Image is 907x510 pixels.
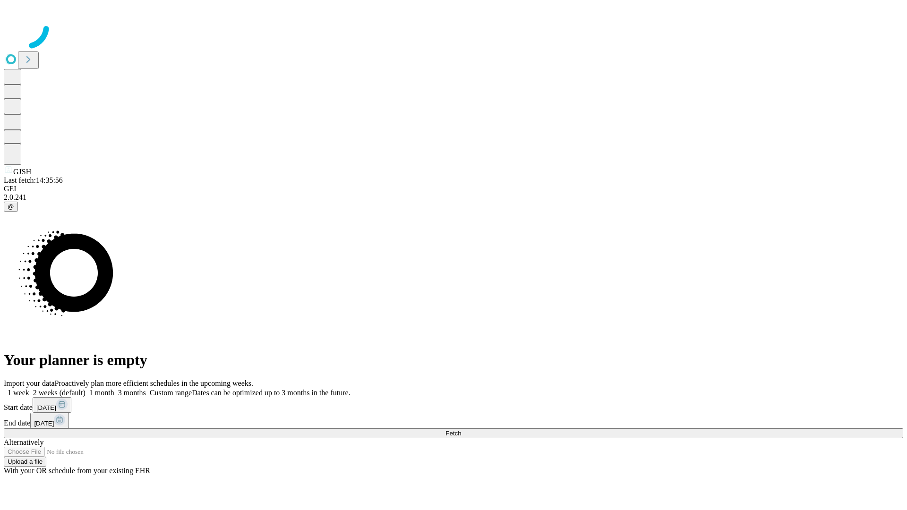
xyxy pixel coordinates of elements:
[33,389,86,397] span: 2 weeks (default)
[33,397,71,413] button: [DATE]
[30,413,69,428] button: [DATE]
[4,397,903,413] div: Start date
[4,413,903,428] div: End date
[4,193,903,202] div: 2.0.241
[55,379,253,387] span: Proactively plan more efficient schedules in the upcoming weeks.
[4,428,903,438] button: Fetch
[150,389,192,397] span: Custom range
[89,389,114,397] span: 1 month
[118,389,146,397] span: 3 months
[4,379,55,387] span: Import your data
[36,404,56,411] span: [DATE]
[4,457,46,467] button: Upload a file
[4,185,903,193] div: GEI
[8,203,14,210] span: @
[4,202,18,212] button: @
[13,168,31,176] span: GJSH
[4,438,43,446] span: Alternatively
[445,430,461,437] span: Fetch
[4,176,63,184] span: Last fetch: 14:35:56
[192,389,350,397] span: Dates can be optimized up to 3 months in the future.
[8,389,29,397] span: 1 week
[4,351,903,369] h1: Your planner is empty
[34,420,54,427] span: [DATE]
[4,467,150,475] span: With your OR schedule from your existing EHR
